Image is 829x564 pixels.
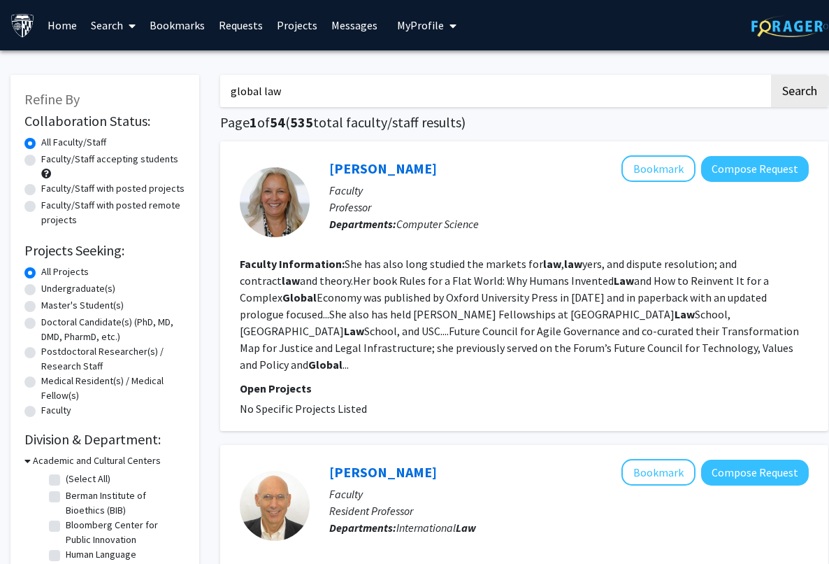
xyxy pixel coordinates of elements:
[41,374,185,403] label: Medical Resident(s) / Medical Fellow(s)
[24,431,185,448] h2: Division & Department:
[240,380,809,397] p: Open Projects
[308,358,343,372] b: Global
[24,113,185,129] h2: Collaboration Status:
[564,257,582,271] b: law
[329,182,809,199] p: Faculty
[396,217,479,231] span: Computer Science
[329,486,809,502] p: Faculty
[24,242,185,259] h2: Projects Seeking:
[41,344,185,374] label: Postdoctoral Researcher(s) / Research Staff
[397,18,444,32] span: My Profile
[290,113,313,131] span: 535
[66,518,182,547] label: Bloomberg Center for Public Innovation
[675,307,695,321] b: Law
[240,402,367,416] span: No Specific Projects Listed
[270,113,285,131] span: 54
[41,315,185,344] label: Doctoral Candidate(s) (PhD, MD, DMD, PharmD, etc.)
[10,13,35,38] img: Johns Hopkins University Logo
[41,298,124,313] label: Master's Student(s)
[621,155,695,182] button: Add Gillian Hadfield to Bookmarks
[329,217,396,231] b: Departments:
[701,460,809,486] button: Compose Request to Thomas Simon
[621,459,695,486] button: Add Thomas Simon to Bookmarks
[84,1,143,50] a: Search
[329,502,809,519] p: Resident Professor
[543,257,561,271] b: law
[250,113,257,131] span: 1
[212,1,270,50] a: Requests
[456,521,476,535] b: Law
[329,463,437,481] a: [PERSON_NAME]
[33,453,161,468] h3: Academic and Cultural Centers
[41,265,89,279] label: All Projects
[701,156,809,182] button: Compose Request to Gillian Hadfield
[143,1,212,50] a: Bookmarks
[41,135,106,150] label: All Faculty/Staff
[240,257,345,271] b: Faculty Information:
[240,257,799,372] fg-read-more: She has also long studied the markets for , yers, and dispute resolution; and contract and theory...
[329,160,437,177] a: [PERSON_NAME]
[41,281,115,296] label: Undergraduate(s)
[41,198,185,227] label: Faculty/Staff with posted remote projects
[41,181,185,196] label: Faculty/Staff with posted projects
[329,199,809,216] p: Professor
[344,324,364,338] b: Law
[41,403,71,418] label: Faculty
[614,274,634,288] b: Law
[282,274,300,288] b: law
[324,1,384,50] a: Messages
[329,521,396,535] b: Departments:
[41,1,84,50] a: Home
[66,472,110,486] label: (Select All)
[41,152,178,167] label: Faculty/Staff accepting students
[10,501,59,554] iframe: Chat
[282,290,317,304] b: Global
[771,75,828,107] button: Search
[270,1,324,50] a: Projects
[24,90,80,108] span: Refine By
[220,114,828,131] h1: Page of ( total faculty/staff results)
[220,75,769,107] input: Search Keywords
[396,521,476,535] span: International
[66,488,182,518] label: Berman Institute of Bioethics (BIB)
